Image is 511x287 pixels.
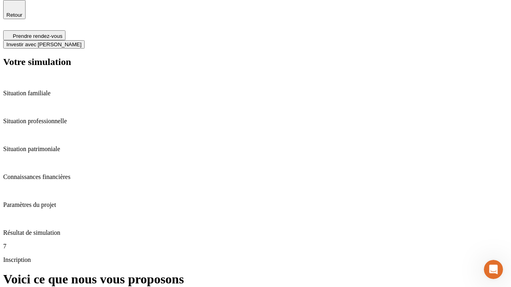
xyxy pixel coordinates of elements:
span: Prendre rendez-vous [13,33,62,39]
p: Situation patrimoniale [3,145,508,153]
p: Connaissances financières [3,173,508,181]
h2: Votre simulation [3,57,508,67]
p: Résultat de simulation [3,229,508,236]
p: 7 [3,243,508,250]
h1: Voici ce que nous vous proposons [3,272,508,287]
button: Prendre rendez-vous [3,30,65,40]
p: Inscription [3,256,508,263]
iframe: Intercom live chat [484,260,503,279]
button: Investir avec [PERSON_NAME] [3,40,85,49]
span: Investir avec [PERSON_NAME] [6,41,81,47]
span: Retour [6,12,22,18]
p: Paramètres du projet [3,201,508,208]
p: Situation professionnelle [3,118,508,125]
p: Situation familiale [3,90,508,97]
